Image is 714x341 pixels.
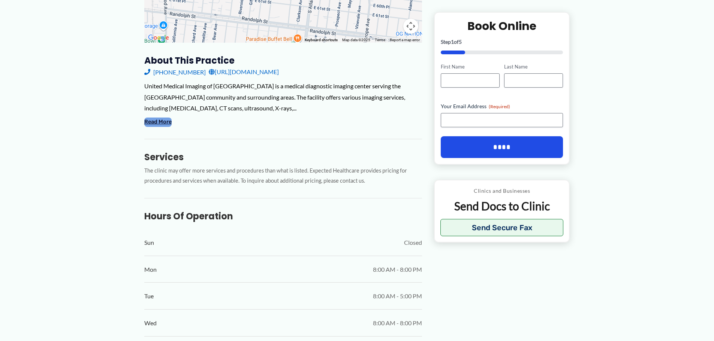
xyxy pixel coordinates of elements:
h3: About this practice [144,55,422,66]
span: Sun [144,237,154,248]
h3: Hours of Operation [144,210,422,222]
label: First Name [441,63,500,70]
span: 8:00 AM - 8:00 PM [373,317,422,329]
button: Read More [144,118,172,127]
p: Clinics and Businesses [440,186,564,196]
p: Step of [441,39,563,45]
p: Send Docs to Clinic [440,199,564,213]
h3: Services [144,151,422,163]
img: Google [146,33,171,43]
a: Report a map error [390,38,420,42]
span: Tue [144,290,154,302]
label: Your Email Address [441,103,563,110]
a: [PHONE_NUMBER] [144,66,206,77]
p: The clinic may offer more services and procedures than what is listed. Expected Healthcare provid... [144,166,422,186]
a: Open this area in Google Maps (opens a new window) [146,33,171,43]
h2: Book Online [441,19,563,33]
button: Keyboard shortcuts [305,37,338,43]
span: Closed [404,237,422,248]
span: 1 [451,39,454,45]
span: 8:00 AM - 5:00 PM [373,290,422,302]
span: 5 [459,39,462,45]
span: Map data ©2025 [342,38,370,42]
a: Terms (opens in new tab) [375,38,385,42]
span: (Required) [489,104,510,109]
button: Send Secure Fax [440,219,564,236]
div: United Medical Imaging of [GEOGRAPHIC_DATA] is a medical diagnostic imaging center serving the [G... [144,80,422,114]
span: Wed [144,317,157,329]
span: Mon [144,264,157,275]
span: 8:00 AM - 8:00 PM [373,264,422,275]
label: Last Name [504,63,563,70]
a: [URL][DOMAIN_NAME] [209,66,279,77]
button: Map camera controls [403,19,418,34]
